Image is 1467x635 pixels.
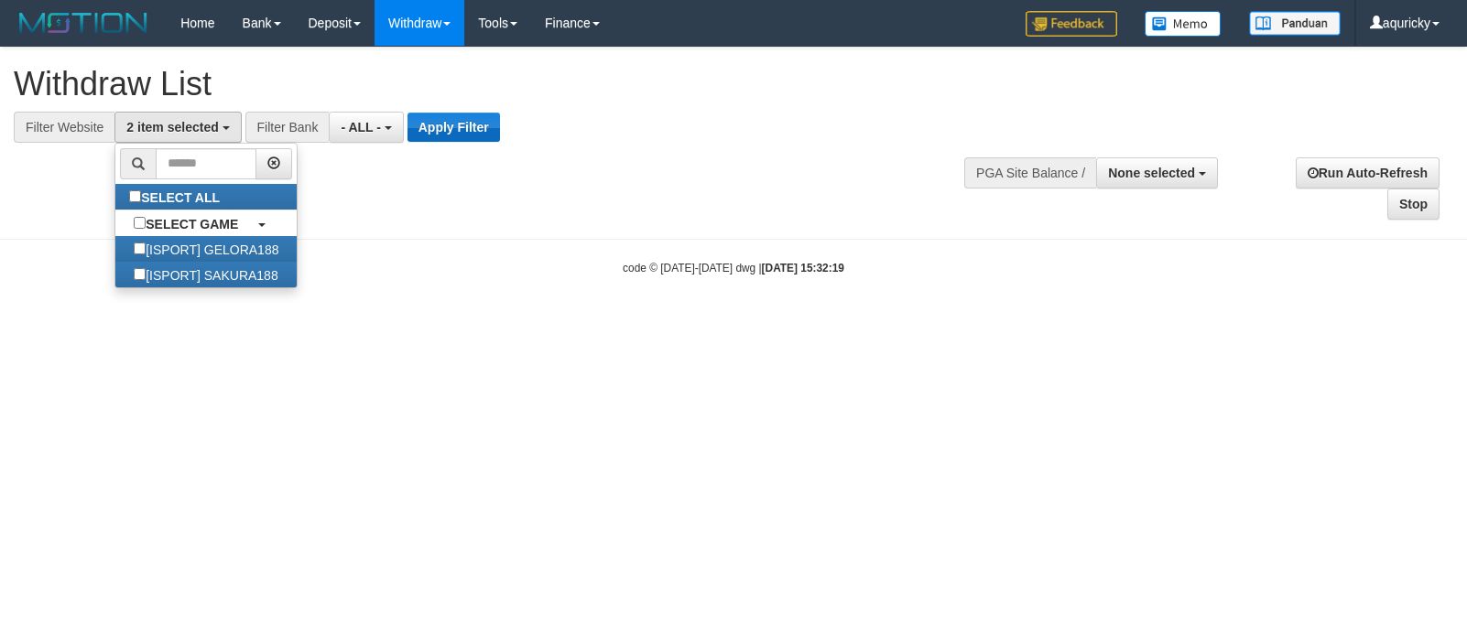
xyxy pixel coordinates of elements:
img: panduan.png [1249,11,1341,36]
div: Filter Bank [245,112,330,143]
input: SELECT ALL [129,190,141,202]
b: SELECT GAME [146,217,238,231]
label: [ISPORT] SAKURA188 [115,262,296,287]
input: [ISPORT] GELORA188 [134,242,146,254]
div: Filter Website [14,112,114,143]
input: SELECT GAME [134,217,146,229]
span: 2 item selected [126,120,218,135]
span: None selected [1108,166,1195,180]
label: [ISPORT] GELORA188 [115,236,297,262]
span: - ALL - [341,120,381,135]
img: MOTION_logo.png [14,9,153,37]
button: - ALL - [329,112,403,143]
a: Stop [1387,188,1440,220]
strong: [DATE] 15:32:19 [762,262,844,274]
input: [ISPORT] SAKURA188 [134,268,146,280]
small: code © [DATE]-[DATE] dwg | [623,262,844,274]
img: Feedback.jpg [1026,11,1117,37]
label: SELECT ALL [115,184,238,210]
a: Run Auto-Refresh [1296,157,1440,188]
a: SELECT GAME [115,210,297,236]
div: PGA Site Balance / [964,157,1096,188]
h1: Withdraw List [14,66,960,102]
button: 2 item selected [114,112,241,143]
button: Apply Filter [407,113,500,142]
button: None selected [1096,157,1218,188]
img: Button%20Memo.svg [1145,11,1222,37]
